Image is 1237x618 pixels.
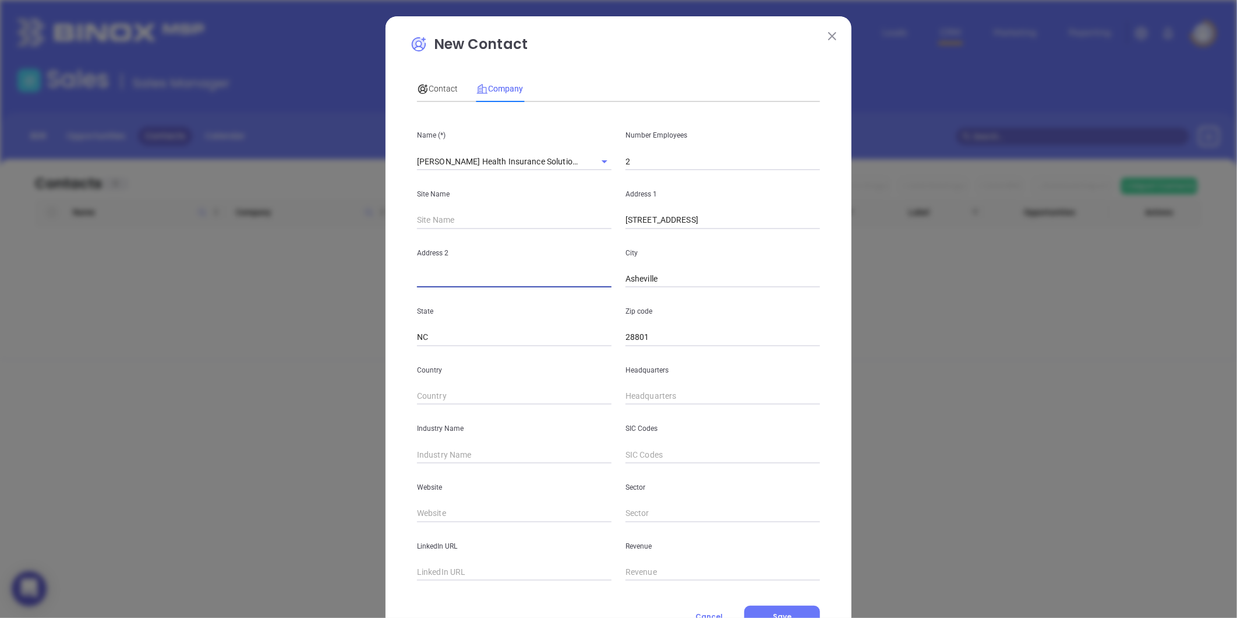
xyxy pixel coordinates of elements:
p: Address 1 [625,188,820,201]
input: Sector [625,505,820,522]
p: State [417,305,612,318]
input: Headquarters [625,388,820,405]
p: Sector [625,481,820,494]
input: State [417,329,612,346]
p: City [625,247,820,259]
p: Revenue [625,540,820,553]
input: SIC Codes [625,446,820,463]
p: Zip code [625,305,820,318]
input: Site Name [417,212,607,229]
span: Contact [417,84,458,93]
input: Industry Name [417,446,612,463]
p: Industry Name [417,422,612,435]
input: LinkedIn URL [417,564,612,581]
input: Revenue [625,564,820,581]
img: close modal [828,32,836,40]
p: LinkedIn URL [417,540,612,553]
input: Number Employees [625,153,820,170]
p: Name (*) [417,129,612,142]
button: Open [596,153,613,170]
input: Country [417,388,612,405]
p: Address 2 [417,247,612,259]
input: City [625,271,820,288]
input: Zip code [625,329,820,346]
p: Country [417,364,612,377]
input: Website [417,505,612,522]
p: New Contact [410,34,827,61]
p: Headquarters [625,364,820,377]
p: Website [417,481,612,494]
p: SIC Codes [625,422,820,435]
span: Company [476,84,523,93]
p: Number Employees [625,129,820,142]
p: Site Name [417,188,612,201]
